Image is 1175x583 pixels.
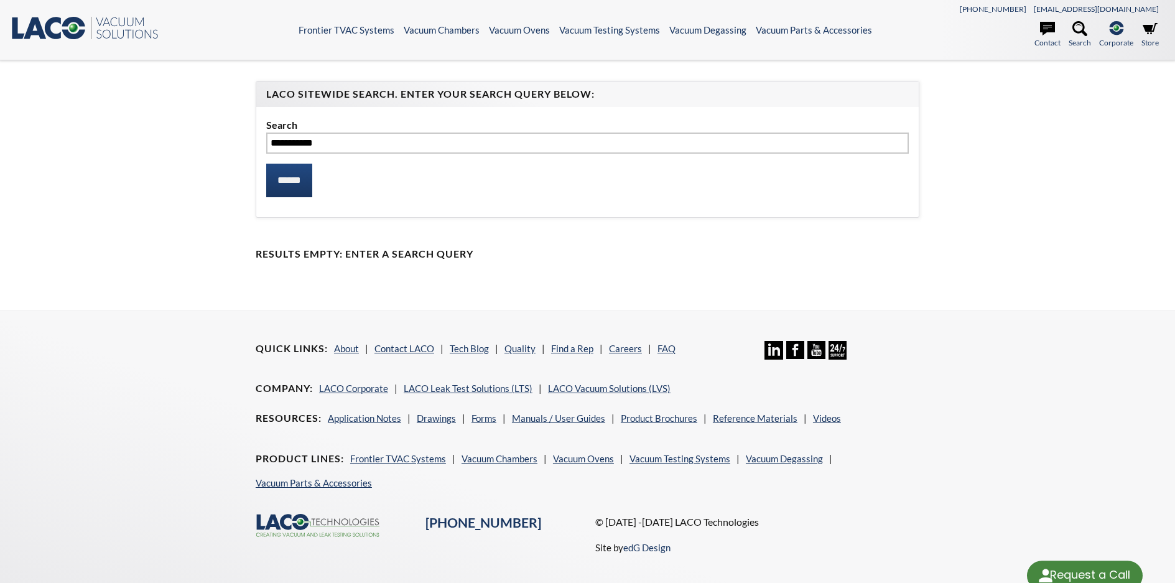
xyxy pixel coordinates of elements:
[256,382,313,395] h4: Company
[746,453,823,464] a: Vacuum Degassing
[256,477,372,488] a: Vacuum Parts & Accessories
[1141,21,1159,49] a: Store
[417,413,456,424] a: Drawings
[713,413,797,424] a: Reference Materials
[623,542,671,553] a: edG Design
[425,515,541,531] a: [PHONE_NUMBER]
[504,343,536,354] a: Quality
[813,413,841,424] a: Videos
[256,452,344,465] h4: Product Lines
[350,453,446,464] a: Frontier TVAC Systems
[512,413,605,424] a: Manuals / User Guides
[1069,21,1091,49] a: Search
[334,343,359,354] a: About
[374,343,434,354] a: Contact LACO
[489,24,550,35] a: Vacuum Ovens
[471,413,496,424] a: Forms
[548,383,671,394] a: LACO Vacuum Solutions (LVS)
[256,412,322,425] h4: Resources
[829,350,847,361] a: 24/7 Support
[1034,4,1159,14] a: [EMAIL_ADDRESS][DOMAIN_NAME]
[1034,21,1061,49] a: Contact
[756,24,872,35] a: Vacuum Parts & Accessories
[328,413,401,424] a: Application Notes
[299,24,394,35] a: Frontier TVAC Systems
[669,24,746,35] a: Vacuum Degassing
[553,453,614,464] a: Vacuum Ovens
[829,341,847,359] img: 24/7 Support Icon
[256,342,328,355] h4: Quick Links
[450,343,489,354] a: Tech Blog
[266,117,909,133] label: Search
[404,24,480,35] a: Vacuum Chambers
[595,540,671,555] p: Site by
[609,343,642,354] a: Careers
[595,514,920,530] p: © [DATE] -[DATE] LACO Technologies
[657,343,676,354] a: FAQ
[621,413,697,424] a: Product Brochures
[266,88,909,101] h4: LACO Sitewide Search. Enter your Search Query Below:
[319,383,388,394] a: LACO Corporate
[551,343,593,354] a: Find a Rep
[462,453,537,464] a: Vacuum Chambers
[559,24,660,35] a: Vacuum Testing Systems
[404,383,532,394] a: LACO Leak Test Solutions (LTS)
[960,4,1026,14] a: [PHONE_NUMBER]
[629,453,730,464] a: Vacuum Testing Systems
[256,248,919,261] h4: Results Empty: Enter a Search Query
[1099,37,1133,49] span: Corporate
